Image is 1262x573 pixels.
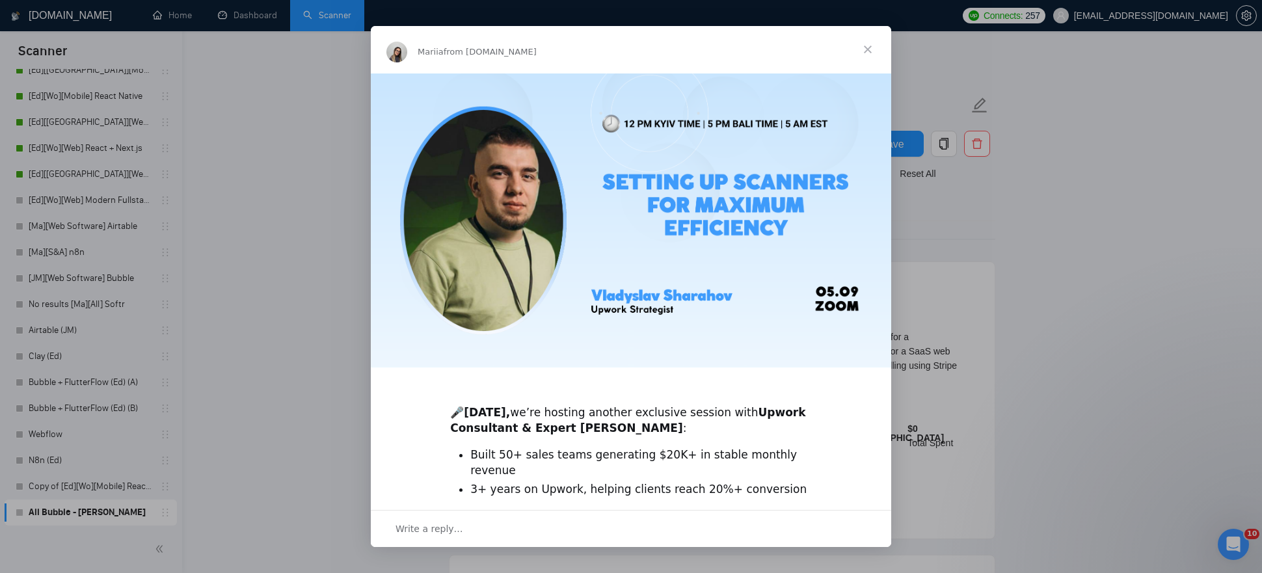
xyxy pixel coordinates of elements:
[386,42,407,62] img: Profile image for Mariia
[450,406,805,434] b: Upwork Consultant & Expert [PERSON_NAME]
[444,47,537,57] span: from [DOMAIN_NAME]
[844,26,891,73] span: Close
[371,510,891,547] div: Open conversation and reply
[450,390,812,436] div: 🎤 we’re hosting another exclusive session with :
[418,47,444,57] span: Mariia
[470,482,812,513] li: 3+ years on Upwork, helping clients reach 20%+ conversion rates
[396,520,463,537] span: Write a reply…
[464,406,510,419] b: [DATE],
[470,447,812,479] li: Built 50+ sales teams generating $20K+ in stable monthly revenue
